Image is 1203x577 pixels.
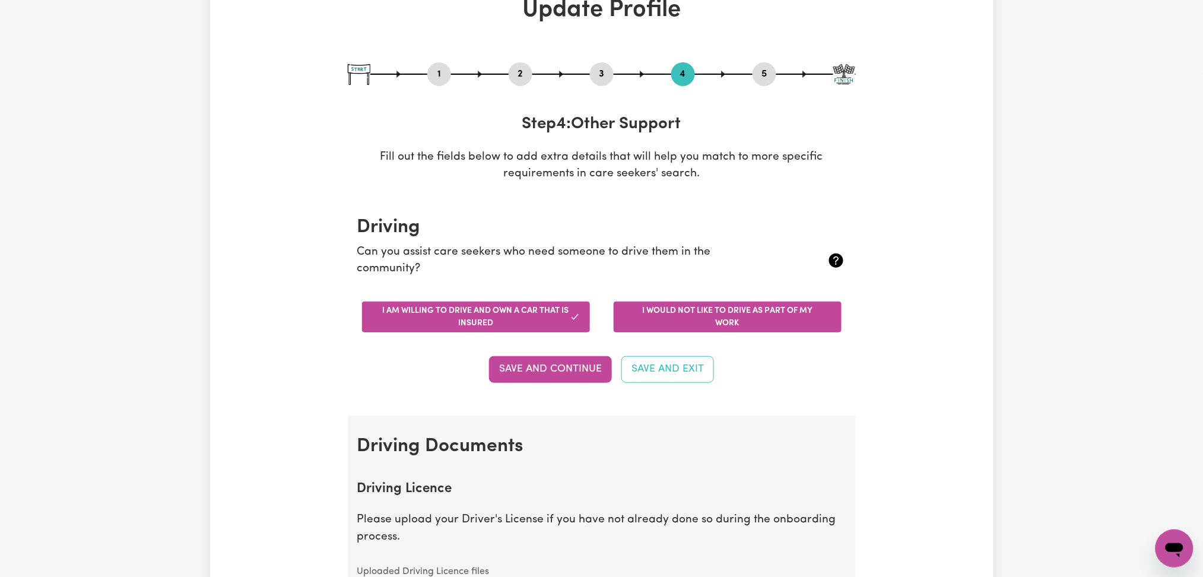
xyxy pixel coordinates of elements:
h2: Driving Licence [357,481,846,497]
iframe: Button to launch messaging window [1156,530,1194,568]
button: I am willing to drive and own a car that is insured [362,302,590,332]
button: Save and Continue [489,356,612,382]
button: I would not like to drive as part of my work [614,302,842,332]
h2: Driving [357,216,846,239]
p: Fill out the fields below to add extra details that will help you match to more specific requirem... [348,149,856,183]
h2: Driving Documents [357,435,846,458]
button: Go to step 4 [671,66,695,82]
button: Go to step 5 [753,66,776,82]
button: Save and Exit [621,356,714,382]
button: Go to step 3 [590,66,614,82]
p: Please upload your Driver's License if you have not already done so during the onboarding process. [357,512,846,546]
button: Go to step 2 [509,66,532,82]
p: Can you assist care seekers who need someone to drive them in the community? [357,244,765,278]
h3: Step 4 : Other Support [348,115,856,135]
button: Go to step 1 [427,66,451,82]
